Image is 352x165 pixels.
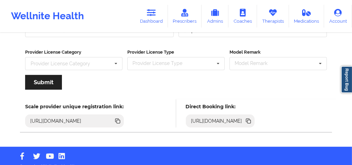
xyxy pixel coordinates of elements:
[228,5,257,27] a: Coaches
[202,5,228,27] a: Admins
[131,59,192,67] div: Provider License Type
[188,118,245,124] div: [URL][DOMAIN_NAME]
[25,75,62,90] button: Submit
[341,66,352,93] a: Report Bug
[28,118,84,124] div: [URL][DOMAIN_NAME]
[31,61,90,66] div: Provider License Category
[25,103,124,110] h5: Scale provider unique registration link:
[25,49,122,56] label: Provider License Category
[324,5,352,27] a: Account
[184,28,198,33] div: Stripe
[186,103,255,110] h5: Direct Booking link:
[127,49,225,56] label: Provider License Type
[230,49,327,56] label: Model Remark
[135,5,168,27] a: Dashboard
[257,5,289,27] a: Therapists
[233,59,277,67] div: Model Remark
[289,5,324,27] a: Medications
[168,5,202,27] a: Prescribers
